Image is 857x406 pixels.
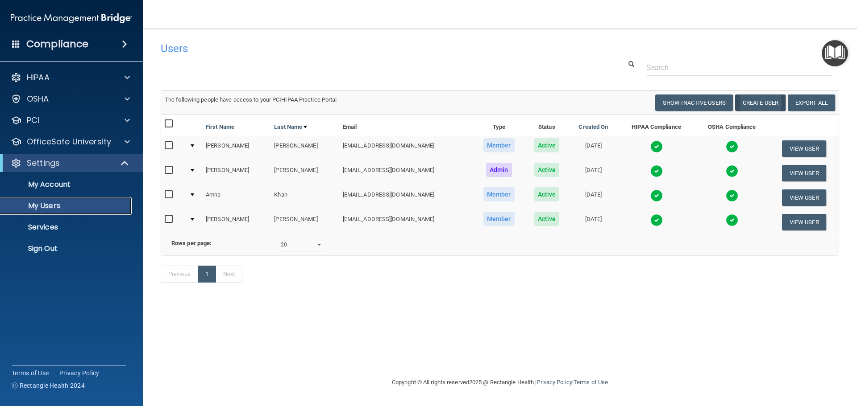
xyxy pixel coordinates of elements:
h4: Compliance [26,38,88,50]
img: tick.e7d51cea.svg [726,214,738,226]
p: My Account [6,180,128,189]
th: HIPAA Compliance [618,115,695,136]
img: tick.e7d51cea.svg [726,165,738,177]
p: My Users [6,201,128,210]
a: OfficeSafe University [11,136,130,147]
span: Member [483,187,515,201]
span: Active [534,138,560,152]
td: Amna [202,185,270,210]
img: tick.e7d51cea.svg [726,140,738,153]
a: Terms of Use [574,379,608,385]
span: Ⓒ Rectangle Health 2024 [12,381,85,390]
span: Admin [486,163,512,177]
a: Export All [788,94,835,111]
span: Member [483,212,515,226]
input: Search [647,59,832,76]
img: tick.e7d51cea.svg [650,214,663,226]
a: 1 [198,266,216,283]
a: Settings [11,158,129,168]
span: The following people have access to your PCIHIPAA Practice Portal [165,96,337,103]
button: View User [782,214,826,230]
img: tick.e7d51cea.svg [726,189,738,202]
td: [PERSON_NAME] [270,210,339,234]
b: Rows per page: [171,240,212,246]
a: Terms of Use [12,369,49,377]
img: tick.e7d51cea.svg [650,189,663,202]
a: Next [216,266,242,283]
img: PMB logo [11,9,132,27]
button: View User [782,165,826,181]
a: PCI [11,115,130,126]
th: Status [525,115,569,136]
span: Active [534,163,560,177]
h4: Users [161,43,551,54]
td: [PERSON_NAME] [270,161,339,185]
th: Email [339,115,473,136]
p: OfficeSafe University [27,136,111,147]
td: [EMAIL_ADDRESS][DOMAIN_NAME] [339,185,473,210]
td: [PERSON_NAME] [202,136,270,161]
td: [DATE] [569,185,618,210]
button: View User [782,189,826,206]
a: Created On [578,122,608,132]
p: HIPAA [27,72,50,83]
p: Sign Out [6,244,128,253]
a: Last Name [274,122,307,132]
a: Privacy Policy [537,379,572,385]
th: OSHA Compliance [695,115,769,136]
th: Type [473,115,525,136]
button: Open Resource Center [822,40,848,66]
a: OSHA [11,94,130,104]
td: [DATE] [569,136,618,161]
td: [EMAIL_ADDRESS][DOMAIN_NAME] [339,161,473,185]
p: OSHA [27,94,49,104]
img: tick.e7d51cea.svg [650,140,663,153]
a: Privacy Policy [59,369,100,377]
button: Show Inactive Users [655,94,733,111]
td: [EMAIL_ADDRESS][DOMAIN_NAME] [339,210,473,234]
p: Settings [27,158,60,168]
span: Active [534,187,560,201]
td: [EMAIL_ADDRESS][DOMAIN_NAME] [339,136,473,161]
td: [PERSON_NAME] [202,210,270,234]
span: Member [483,138,515,152]
td: [DATE] [569,161,618,185]
span: Active [534,212,560,226]
a: First Name [206,122,234,132]
p: Services [6,223,128,232]
td: [PERSON_NAME] [202,161,270,185]
td: Khan [270,185,339,210]
td: [PERSON_NAME] [270,136,339,161]
a: HIPAA [11,72,130,83]
button: Create User [735,94,786,111]
img: tick.e7d51cea.svg [650,165,663,177]
div: Copyright © All rights reserved 2025 @ Rectangle Health | | [337,368,663,397]
p: PCI [27,115,39,126]
button: View User [782,140,826,157]
a: Previous [161,266,198,283]
td: [DATE] [569,210,618,234]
